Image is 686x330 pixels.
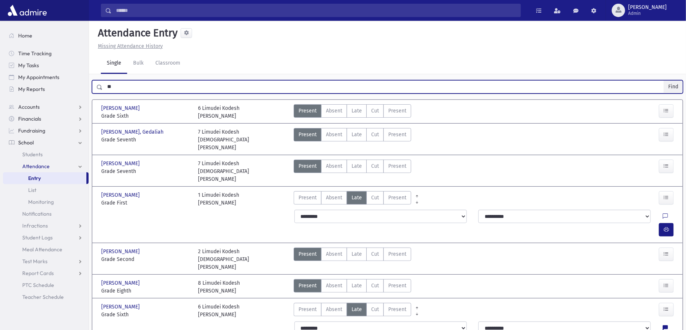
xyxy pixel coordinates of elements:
[101,104,141,112] span: [PERSON_NAME]
[22,246,62,253] span: Meal Attendance
[352,107,362,115] span: Late
[299,131,317,138] span: Present
[326,250,342,258] span: Absent
[22,282,54,288] span: PTC Schedule
[22,210,52,217] span: Notifications
[388,162,406,170] span: Present
[3,232,89,244] a: Student Logs
[22,234,53,241] span: Student Logs
[352,306,362,313] span: Late
[3,137,89,148] a: School
[22,163,50,170] span: Attendance
[3,208,89,220] a: Notifications
[18,74,59,81] span: My Appointments
[326,306,342,313] span: Absent
[294,104,411,120] div: AttTypes
[18,104,40,110] span: Accounts
[22,222,48,229] span: Infractions
[101,53,127,74] a: Single
[294,191,411,207] div: AttTypes
[3,184,89,196] a: List
[18,62,39,69] span: My Tasks
[371,282,379,290] span: Cut
[371,306,379,313] span: Cut
[388,250,406,258] span: Present
[101,112,191,120] span: Grade Sixth
[18,139,34,146] span: School
[371,107,379,115] span: Cut
[371,162,379,170] span: Cut
[3,291,89,303] a: Teacher Schedule
[326,131,342,138] span: Absent
[101,248,141,255] span: [PERSON_NAME]
[326,282,342,290] span: Absent
[101,167,191,175] span: Grade Seventh
[3,244,89,255] a: Meal Attendance
[198,128,287,151] div: 7 Limudei Kodesh [DEMOGRAPHIC_DATA][PERSON_NAME]
[101,279,141,287] span: [PERSON_NAME]
[3,267,89,279] a: Report Cards
[388,107,406,115] span: Present
[628,10,667,16] span: Admin
[299,250,317,258] span: Present
[101,255,191,263] span: Grade Second
[18,50,52,57] span: Time Tracking
[22,294,64,300] span: Teacher Schedule
[294,279,411,295] div: AttTypes
[352,194,362,202] span: Late
[198,303,240,318] div: 6 Limudei Kodesh [PERSON_NAME]
[6,3,49,18] img: AdmirePro
[3,255,89,267] a: Test Marks
[3,71,89,83] a: My Appointments
[299,282,317,290] span: Present
[3,196,89,208] a: Monitoring
[101,199,191,207] span: Grade First
[628,4,667,10] span: [PERSON_NAME]
[326,107,342,115] span: Absent
[352,131,362,138] span: Late
[388,194,406,202] span: Present
[3,83,89,95] a: My Reports
[352,282,362,290] span: Late
[18,127,45,134] span: Fundraising
[28,199,54,205] span: Monitoring
[371,194,379,202] span: Cut
[3,48,89,59] a: Time Tracking
[95,43,163,49] a: Missing Attendance History
[388,282,406,290] span: Present
[18,115,41,122] span: Financials
[112,4,521,17] input: Search
[294,303,411,318] div: AttTypes
[127,53,149,74] a: Bulk
[352,250,362,258] span: Late
[198,279,240,295] div: 8 Limudei Kodesh [PERSON_NAME]
[388,306,406,313] span: Present
[22,270,54,277] span: Report Cards
[18,86,45,92] span: My Reports
[101,191,141,199] span: [PERSON_NAME]
[326,194,342,202] span: Absent
[294,248,411,271] div: AttTypes
[95,27,178,39] h5: Attendance Entry
[198,160,287,183] div: 7 Limudei Kodesh [DEMOGRAPHIC_DATA][PERSON_NAME]
[371,131,379,138] span: Cut
[198,104,240,120] div: 6 Limudei Kodesh [PERSON_NAME]
[294,128,411,151] div: AttTypes
[664,81,683,93] button: Find
[3,279,89,291] a: PTC Schedule
[3,148,89,160] a: Students
[18,32,32,39] span: Home
[198,248,287,271] div: 2 Limudei Kodesh [DEMOGRAPHIC_DATA][PERSON_NAME]
[3,30,89,42] a: Home
[3,172,86,184] a: Entry
[326,162,342,170] span: Absent
[101,303,141,311] span: [PERSON_NAME]
[198,191,240,207] div: 1 Limudei Kodesh [PERSON_NAME]
[101,136,191,144] span: Grade Seventh
[3,113,89,125] a: Financials
[299,306,317,313] span: Present
[299,194,317,202] span: Present
[101,311,191,318] span: Grade Sixth
[371,250,379,258] span: Cut
[299,162,317,170] span: Present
